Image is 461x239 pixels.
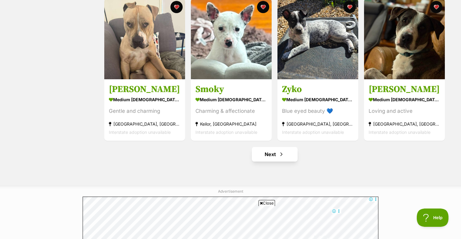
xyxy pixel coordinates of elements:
h3: Smoky [195,84,267,95]
a: [PERSON_NAME] medium [DEMOGRAPHIC_DATA] Dog Gentle and charming [GEOGRAPHIC_DATA], [GEOGRAPHIC_DA... [104,79,185,141]
nav: Pagination [104,147,445,162]
h3: Zyko [282,84,354,95]
button: favourite [257,1,269,13]
div: Keilor, [GEOGRAPHIC_DATA] [195,120,267,128]
button: favourite [170,1,183,13]
a: Next page [252,147,298,162]
iframe: Help Scout Beacon - Open [417,209,449,227]
div: medium [DEMOGRAPHIC_DATA] Dog [282,95,354,104]
span: Close [259,200,275,206]
span: Interstate adoption unavailable [282,130,344,135]
h3: [PERSON_NAME] [109,84,180,95]
span: Interstate adoption unavailable [369,130,431,135]
div: Gentle and charming [109,107,180,115]
div: medium [DEMOGRAPHIC_DATA] Dog [369,95,440,104]
div: Loving and active [369,107,440,115]
span: Interstate adoption unavailable [195,130,257,135]
iframe: Advertisement [120,209,341,236]
a: Zyko medium [DEMOGRAPHIC_DATA] Dog Blue eyed beauty 💙 [GEOGRAPHIC_DATA], [GEOGRAPHIC_DATA] Inters... [277,79,358,141]
div: [GEOGRAPHIC_DATA], [GEOGRAPHIC_DATA] [282,120,354,128]
button: favourite [430,1,442,13]
a: Smoky medium [DEMOGRAPHIC_DATA] Dog Charming & affectionate Keilor, [GEOGRAPHIC_DATA] Interstate ... [191,79,272,141]
div: [GEOGRAPHIC_DATA], [GEOGRAPHIC_DATA] [369,120,440,128]
div: medium [DEMOGRAPHIC_DATA] Dog [109,95,180,104]
div: medium [DEMOGRAPHIC_DATA] Dog [195,95,267,104]
div: Blue eyed beauty 💙 [282,107,354,115]
button: favourite [344,1,356,13]
h3: [PERSON_NAME] [369,84,440,95]
a: [PERSON_NAME] medium [DEMOGRAPHIC_DATA] Dog Loving and active [GEOGRAPHIC_DATA], [GEOGRAPHIC_DATA... [364,79,445,141]
div: Charming & affectionate [195,107,267,115]
div: [GEOGRAPHIC_DATA], [GEOGRAPHIC_DATA] [109,120,180,128]
span: Interstate adoption unavailable [109,130,171,135]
